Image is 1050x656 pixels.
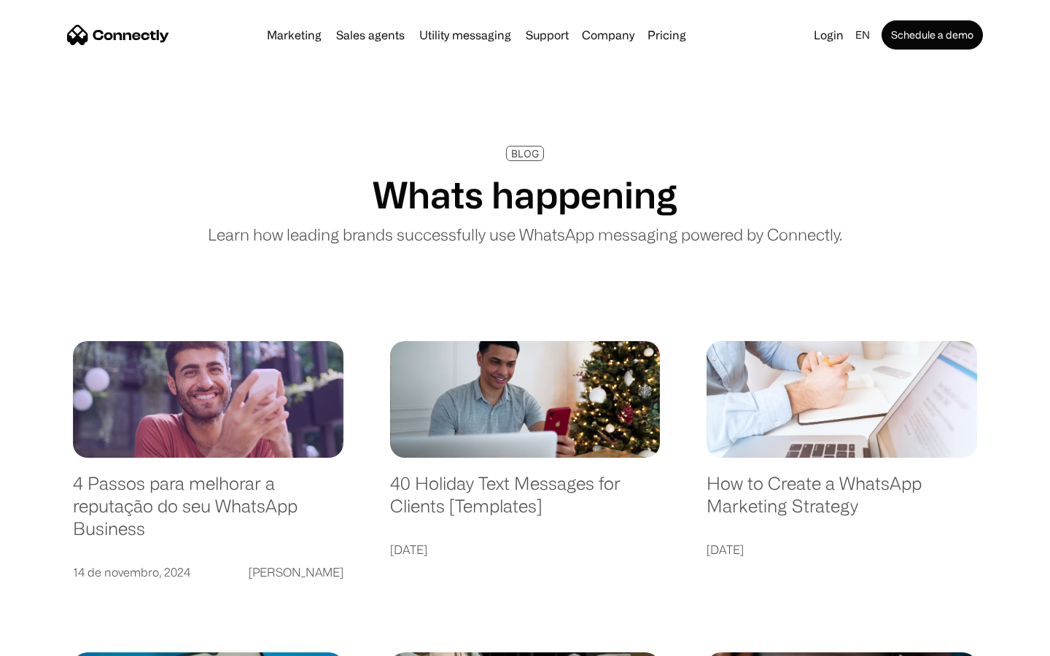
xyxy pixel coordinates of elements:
a: Pricing [642,29,692,41]
p: Learn how leading brands successfully use WhatsApp messaging powered by Connectly. [208,222,842,246]
h1: Whats happening [373,173,677,216]
div: Company [582,25,634,45]
a: Login [808,25,849,45]
div: [DATE] [707,539,744,560]
a: How to Create a WhatsApp Marketing Strategy [707,472,977,531]
a: 40 Holiday Text Messages for Clients [Templates] [390,472,661,531]
a: Marketing [261,29,327,41]
a: 4 Passos para melhorar a reputação do seu WhatsApp Business [73,472,343,554]
div: [DATE] [390,539,427,560]
div: [PERSON_NAME] [249,562,343,582]
a: Utility messaging [413,29,517,41]
div: en [855,25,870,45]
ul: Language list [29,630,87,651]
div: 14 de novembro, 2024 [73,562,190,582]
aside: Language selected: English [15,630,87,651]
a: Support [520,29,575,41]
a: Sales agents [330,29,411,41]
a: Schedule a demo [882,20,983,50]
div: BLOG [511,148,539,159]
